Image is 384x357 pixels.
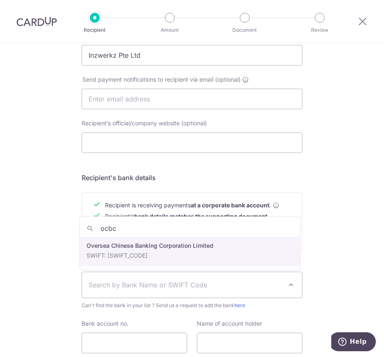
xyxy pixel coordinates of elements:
p: SWIFT: [SWIFT_CODE] [87,251,293,260]
label: Bank account no. [82,319,129,328]
span: Can't find the bank in your list ? Send us a request to add the bank [82,301,302,310]
p: Recipient [72,26,118,34]
b: bank details matches the supporting document [134,213,267,220]
span: Send payment notifications to recipient via email (optional) [82,75,241,84]
iframe: Opens a widget where you can find more information [331,332,376,353]
h5: Recipient's bank details [82,173,302,183]
span: Help [19,6,35,13]
p: Amount [147,26,193,34]
label: Recipient’s official/company website (optional) [82,119,207,127]
img: CardUp [16,16,57,26]
b: at a corporate bank account [191,201,269,209]
span: Recipient is receiving payments . [105,201,279,209]
label: Name of account holder [197,319,262,328]
p: Review [297,26,343,34]
span: Search by Bank Name or SWIFT Code [89,280,282,290]
p: Document [222,26,268,34]
p: Oversea Chinese Banking Corporation Limited [87,242,293,250]
input: Enter email address [82,89,302,109]
span: Recipient’s . [105,213,269,220]
a: here [234,302,245,308]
